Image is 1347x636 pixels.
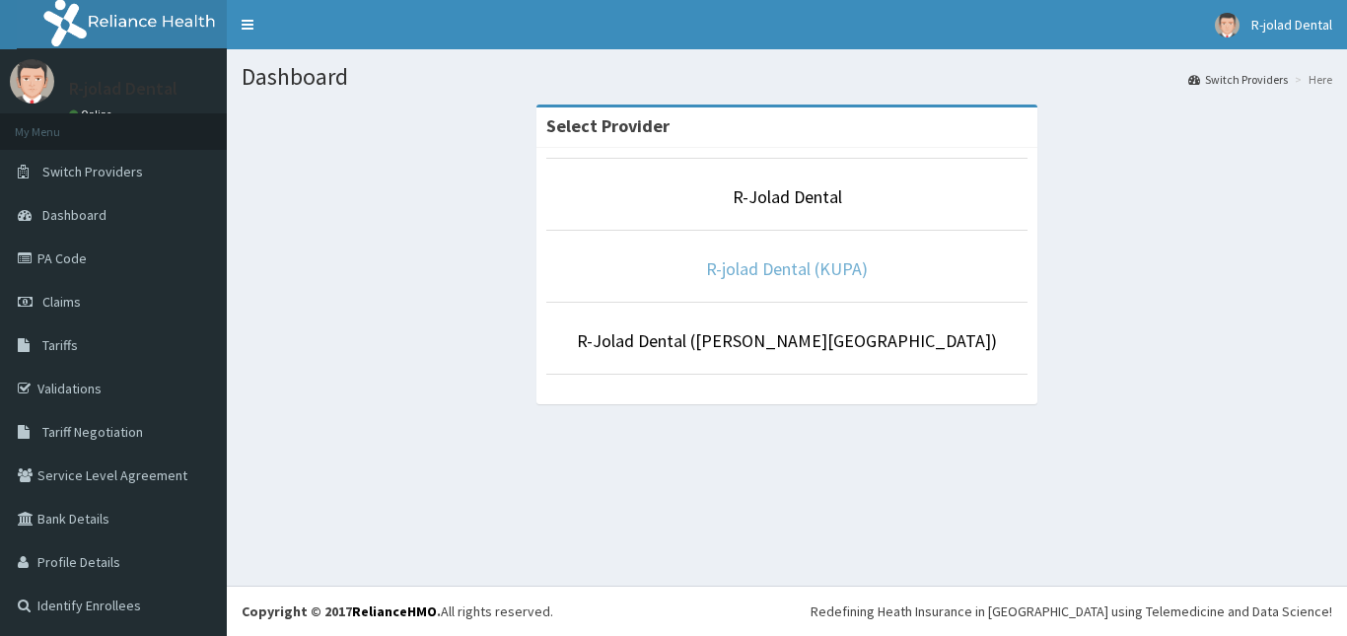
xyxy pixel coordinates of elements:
[577,329,997,352] a: R-Jolad Dental ([PERSON_NAME][GEOGRAPHIC_DATA])
[706,257,868,280] a: R-jolad Dental (KUPA)
[69,107,116,121] a: Online
[42,206,106,224] span: Dashboard
[1251,16,1332,34] span: R-jolad Dental
[1215,13,1240,37] img: User Image
[42,163,143,180] span: Switch Providers
[69,80,177,98] p: R-jolad Dental
[42,336,78,354] span: Tariffs
[811,601,1332,621] div: Redefining Heath Insurance in [GEOGRAPHIC_DATA] using Telemedicine and Data Science!
[42,293,81,311] span: Claims
[546,114,670,137] strong: Select Provider
[1290,71,1332,88] li: Here
[242,602,441,620] strong: Copyright © 2017 .
[42,423,143,441] span: Tariff Negotiation
[242,64,1332,90] h1: Dashboard
[733,185,842,208] a: R-Jolad Dental
[10,59,54,104] img: User Image
[227,586,1347,636] footer: All rights reserved.
[1188,71,1288,88] a: Switch Providers
[352,602,437,620] a: RelianceHMO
